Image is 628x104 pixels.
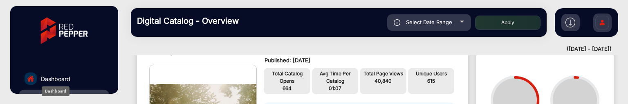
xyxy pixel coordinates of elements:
[266,70,308,85] p: Total Catalog Opens
[18,68,110,90] a: Dashboard
[491,47,532,55] span: Device Split
[137,16,251,26] h3: Digital Catalog - Overview
[329,85,341,91] span: 01:07
[475,16,541,30] button: Apply
[394,19,401,26] img: icon
[42,86,70,96] div: Dashboard
[123,45,612,53] div: ([DATE] - [DATE])
[35,10,94,51] img: vmg-logo
[314,70,357,85] p: Avg Time Per Catalog
[27,75,34,82] img: home
[594,9,611,38] img: Sign%20Up.svg
[565,18,575,27] img: h2download.svg
[41,75,70,83] span: Dashboard
[265,57,454,65] p: Published: [DATE]
[410,70,453,77] p: Unique Users
[283,85,292,91] span: 664
[406,19,452,25] span: Select Date Range
[362,70,404,77] p: Total Page Views
[427,78,435,84] span: 615
[375,78,392,84] span: 40,840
